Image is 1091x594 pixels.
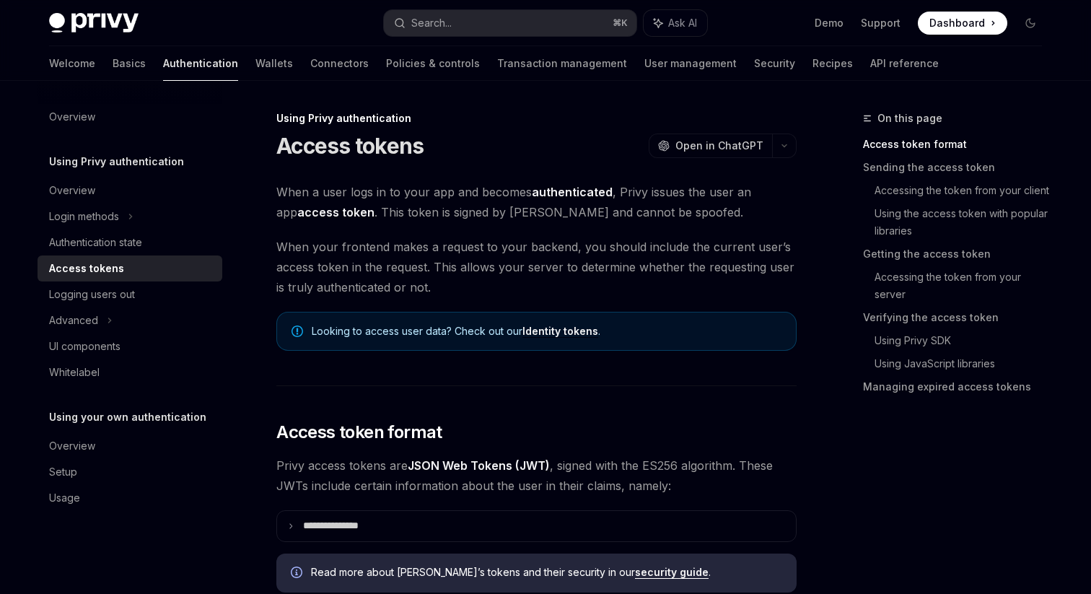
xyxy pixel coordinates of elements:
[49,463,77,481] div: Setup
[875,329,1053,352] a: Using Privy SDK
[411,14,452,32] div: Search...
[49,338,121,355] div: UI components
[297,205,374,219] strong: access token
[49,234,142,251] div: Authentication state
[38,359,222,385] a: Whitelabel
[276,182,797,222] span: When a user logs in to your app and becomes , Privy issues the user an app . This token is signed...
[49,153,184,170] h5: Using Privy authentication
[312,324,781,339] span: Looking to access user data? Check out our .
[255,46,293,81] a: Wallets
[292,326,303,337] svg: Note
[863,133,1053,156] a: Access token format
[863,375,1053,398] a: Managing expired access tokens
[863,306,1053,329] a: Verifying the access token
[49,208,119,225] div: Login methods
[522,325,598,338] a: Identity tokens
[668,16,697,30] span: Ask AI
[875,202,1053,243] a: Using the access token with popular libraries
[38,104,222,130] a: Overview
[863,243,1053,266] a: Getting the access token
[49,260,124,277] div: Access tokens
[291,567,305,581] svg: Info
[863,156,1053,179] a: Sending the access token
[812,46,853,81] a: Recipes
[38,230,222,255] a: Authentication state
[49,409,206,426] h5: Using your own authentication
[311,565,782,580] span: Read more about [PERSON_NAME]’s tokens and their security in our .
[675,139,763,153] span: Open in ChatGPT
[877,110,942,127] span: On this page
[49,437,95,455] div: Overview
[532,185,613,199] strong: authenticated
[870,46,939,81] a: API reference
[613,17,628,29] span: ⌘ K
[49,489,80,507] div: Usage
[49,46,95,81] a: Welcome
[49,286,135,303] div: Logging users out
[38,255,222,281] a: Access tokens
[644,46,737,81] a: User management
[276,111,797,126] div: Using Privy authentication
[875,352,1053,375] a: Using JavaScript libraries
[815,16,844,30] a: Demo
[38,485,222,511] a: Usage
[49,364,100,381] div: Whitelabel
[875,179,1053,202] a: Accessing the token from your client
[276,237,797,297] span: When your frontend makes a request to your backend, you should include the current user’s access ...
[929,16,985,30] span: Dashboard
[408,458,550,473] a: JSON Web Tokens (JWT)
[49,108,95,126] div: Overview
[1019,12,1042,35] button: Toggle dark mode
[310,46,369,81] a: Connectors
[384,10,636,36] button: Search...⌘K
[649,134,772,158] button: Open in ChatGPT
[38,281,222,307] a: Logging users out
[497,46,627,81] a: Transaction management
[918,12,1007,35] a: Dashboard
[49,312,98,329] div: Advanced
[276,455,797,496] span: Privy access tokens are , signed with the ES256 algorithm. These JWTs include certain information...
[276,421,442,444] span: Access token format
[635,566,709,579] a: security guide
[754,46,795,81] a: Security
[49,13,139,33] img: dark logo
[113,46,146,81] a: Basics
[386,46,480,81] a: Policies & controls
[38,459,222,485] a: Setup
[49,182,95,199] div: Overview
[38,178,222,204] a: Overview
[38,433,222,459] a: Overview
[38,333,222,359] a: UI components
[875,266,1053,306] a: Accessing the token from your server
[644,10,707,36] button: Ask AI
[861,16,901,30] a: Support
[276,133,424,159] h1: Access tokens
[163,46,238,81] a: Authentication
